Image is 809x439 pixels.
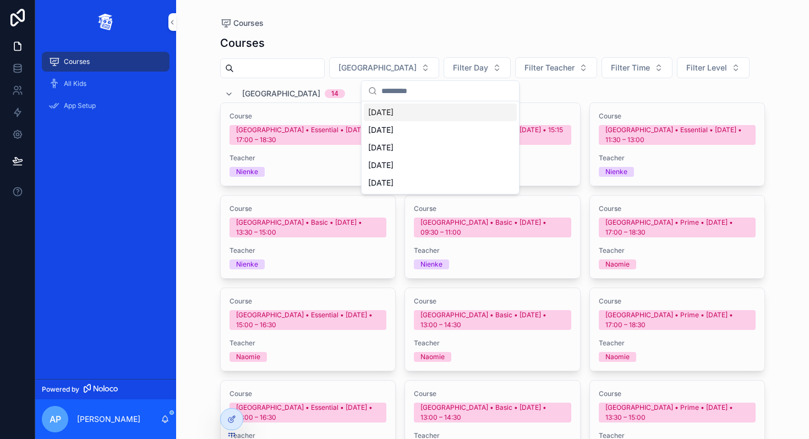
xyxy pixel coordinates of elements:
[220,288,396,371] a: Course[GEOGRAPHIC_DATA] • Essential • [DATE] • 15:00 – 16:30TeacherNaomie
[414,246,571,255] span: Teacher
[589,102,766,186] a: Course[GEOGRAPHIC_DATA] • Essential • [DATE] • 11:30 – 13:00TeacherNienke
[414,339,571,348] span: Teacher
[35,379,176,399] a: Powered by
[236,167,258,177] div: Nienke
[229,112,387,121] span: Course
[229,154,387,162] span: Teacher
[414,204,571,213] span: Course
[35,44,176,130] div: scrollable content
[364,139,517,156] div: [DATE]
[364,104,517,121] div: [DATE]
[420,310,565,330] div: [GEOGRAPHIC_DATA] • Basic • [DATE] • 13:00 – 14:30
[605,218,750,237] div: [GEOGRAPHIC_DATA] • Prime • [DATE] • 17:00 – 18:30
[524,62,575,73] span: Filter Teacher
[605,352,630,362] div: Naomie
[686,62,727,73] span: Filter Level
[599,112,756,121] span: Course
[420,218,565,237] div: [GEOGRAPHIC_DATA] • Basic • [DATE] • 09:30 – 11:00
[220,18,264,29] a: Courses
[515,57,597,78] button: Select Button
[605,125,750,145] div: [GEOGRAPHIC_DATA] • Essential • [DATE] • 11:30 – 13:00
[414,297,571,306] span: Course
[605,167,627,177] div: Nienke
[77,414,140,425] p: [PERSON_NAME]
[229,246,387,255] span: Teacher
[64,57,90,66] span: Courses
[677,57,750,78] button: Select Button
[236,218,380,237] div: [GEOGRAPHIC_DATA] • Basic • [DATE] • 13:30 – 15:00
[338,62,417,73] span: [GEOGRAPHIC_DATA]
[364,174,517,192] div: [DATE]
[229,389,387,398] span: Course
[611,62,650,73] span: Filter Time
[404,195,581,279] a: Course[GEOGRAPHIC_DATA] • Basic • [DATE] • 09:30 – 11:00TeacherNienke
[329,57,439,78] button: Select Button
[220,102,396,186] a: Course[GEOGRAPHIC_DATA] • Essential • [DATE] • 17:00 – 18:30TeacherNienke
[599,389,756,398] span: Course
[420,352,445,362] div: Naomie
[589,195,766,279] a: Course[GEOGRAPHIC_DATA] • Prime • [DATE] • 17:00 – 18:30TeacherNaomie
[605,259,630,269] div: Naomie
[229,204,387,213] span: Course
[599,154,756,162] span: Teacher
[331,89,338,98] div: 14
[605,403,750,422] div: [GEOGRAPHIC_DATA] • Prime • [DATE] • 13:30 – 15:00
[599,204,756,213] span: Course
[404,288,581,371] a: Course[GEOGRAPHIC_DATA] • Basic • [DATE] • 13:00 – 14:30TeacherNaomie
[605,310,750,330] div: [GEOGRAPHIC_DATA] • Prime • [DATE] • 17:00 – 18:30
[229,297,387,306] span: Course
[364,121,517,139] div: [DATE]
[220,35,265,51] h1: Courses
[242,88,320,99] span: [GEOGRAPHIC_DATA]
[589,288,766,371] a: Course[GEOGRAPHIC_DATA] • Prime • [DATE] • 17:00 – 18:30TeacherNaomie
[236,352,260,362] div: Naomie
[236,259,258,269] div: Nienke
[599,339,756,348] span: Teacher
[229,339,387,348] span: Teacher
[602,57,673,78] button: Select Button
[444,57,511,78] button: Select Button
[233,18,264,29] span: Courses
[97,13,114,31] img: App logo
[50,413,61,426] span: AP
[42,385,79,394] span: Powered by
[236,310,380,330] div: [GEOGRAPHIC_DATA] • Essential • [DATE] • 15:00 – 16:30
[364,156,517,174] div: [DATE]
[599,297,756,306] span: Course
[236,125,380,145] div: [GEOGRAPHIC_DATA] • Essential • [DATE] • 17:00 – 18:30
[64,79,86,88] span: All Kids
[453,62,488,73] span: Filter Day
[220,195,396,279] a: Course[GEOGRAPHIC_DATA] • Basic • [DATE] • 13:30 – 15:00TeacherNienke
[414,389,571,398] span: Course
[64,101,96,110] span: App Setup
[42,74,170,94] a: All Kids
[599,246,756,255] span: Teacher
[42,96,170,116] a: App Setup
[362,101,519,194] div: Suggestions
[42,52,170,72] a: Courses
[236,403,380,422] div: [GEOGRAPHIC_DATA] • Essential • [DATE] • 15:00 – 16:30
[420,403,565,422] div: [GEOGRAPHIC_DATA] • Basic • [DATE] • 13:00 – 14:30
[420,259,442,269] div: Nienke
